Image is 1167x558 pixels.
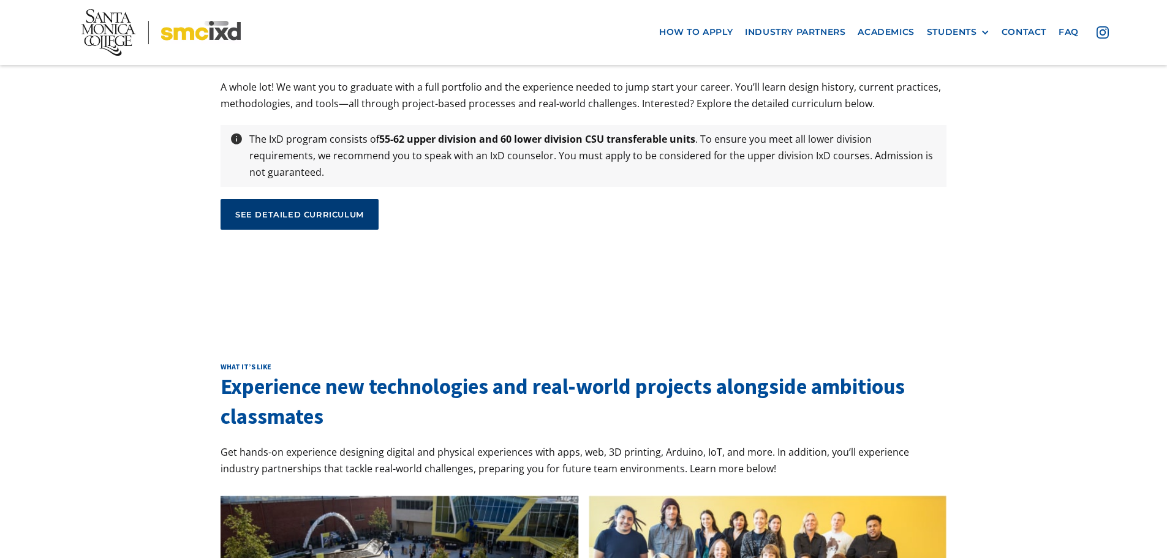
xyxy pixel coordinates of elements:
a: how to apply [653,21,739,43]
div: STUDENTS [927,27,989,37]
a: industry partners [739,21,852,43]
a: faq [1052,21,1085,43]
p: A whole lot! We want you to graduate with a full portfolio and the experience needed to jump star... [221,79,946,112]
h2: What it’s like [221,362,946,372]
a: see detailed curriculum [221,199,379,230]
div: see detailed curriculum [235,209,364,220]
p: Get hands-on experience designing digital and physical experiences with apps, web, 3D printing, A... [221,444,946,477]
a: contact [995,21,1052,43]
img: icon - instagram [1097,26,1109,39]
p: The IxD program consists of . To ensure you meet all lower division requirements, we recommend yo... [243,131,943,181]
strong: 55-62 upper division and 60 lower division CSU transferable units [379,132,695,146]
div: STUDENTS [927,27,977,37]
img: Santa Monica College - SMC IxD logo [81,9,241,56]
a: Academics [852,21,920,43]
h3: Experience new technologies and real-world projects alongside ambitious classmates [221,372,946,432]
